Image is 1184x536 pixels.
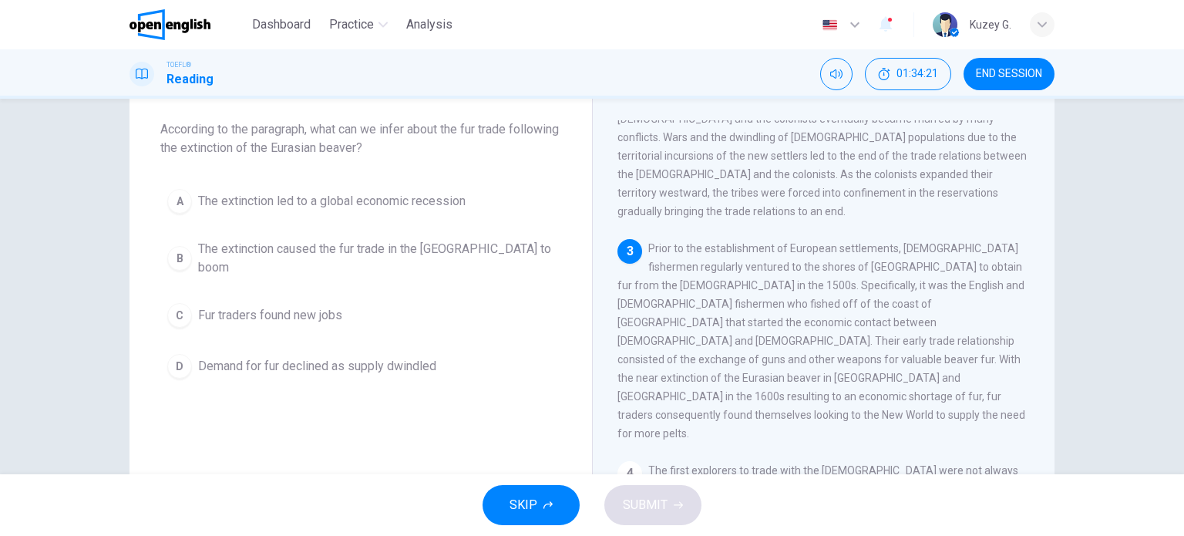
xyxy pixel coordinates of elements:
h1: Reading [166,70,214,89]
span: The extinction caused the fur trade in the [GEOGRAPHIC_DATA] to boom [198,240,554,277]
button: Analysis [400,11,459,39]
span: Practice [329,15,374,34]
button: SKIP [483,485,580,525]
span: TOEFL® [166,59,191,70]
button: Practice [323,11,394,39]
span: Demand for fur declined as supply dwindled [198,357,436,376]
div: C [167,303,192,328]
span: END SESSION [976,68,1042,80]
div: Mute [820,58,853,90]
div: Hide [865,58,951,90]
div: 3 [617,239,642,264]
button: Dashboard [246,11,317,39]
button: AThe extinction led to a global economic recession [160,182,561,221]
button: END SESSION [964,58,1054,90]
a: OpenEnglish logo [129,9,246,40]
span: 01:34:21 [896,68,938,80]
span: Fur traders found new jobs [198,306,342,325]
img: en [820,19,839,31]
div: D [167,354,192,379]
img: OpenEnglish logo [129,9,210,40]
span: The extinction led to a global economic recession [198,192,466,211]
button: CFur traders found new jobs [160,296,561,335]
span: Analysis [406,15,452,34]
img: Profile picture [933,12,957,37]
div: B [167,246,192,271]
button: BThe extinction caused the fur trade in the [GEOGRAPHIC_DATA] to boom [160,233,561,284]
span: According to the paragraph, what can we infer about the fur trade following the extinction of the... [160,120,561,157]
div: 4 [617,461,642,486]
div: Kuzey G. [970,15,1011,34]
div: A [167,189,192,214]
span: Prior to the establishment of European settlements, [DEMOGRAPHIC_DATA] fishermen regularly ventur... [617,242,1025,440]
span: SKIP [510,494,537,516]
button: DDemand for fur declined as supply dwindled [160,347,561,386]
span: Dashboard [252,15,311,34]
button: 01:34:21 [865,58,951,90]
